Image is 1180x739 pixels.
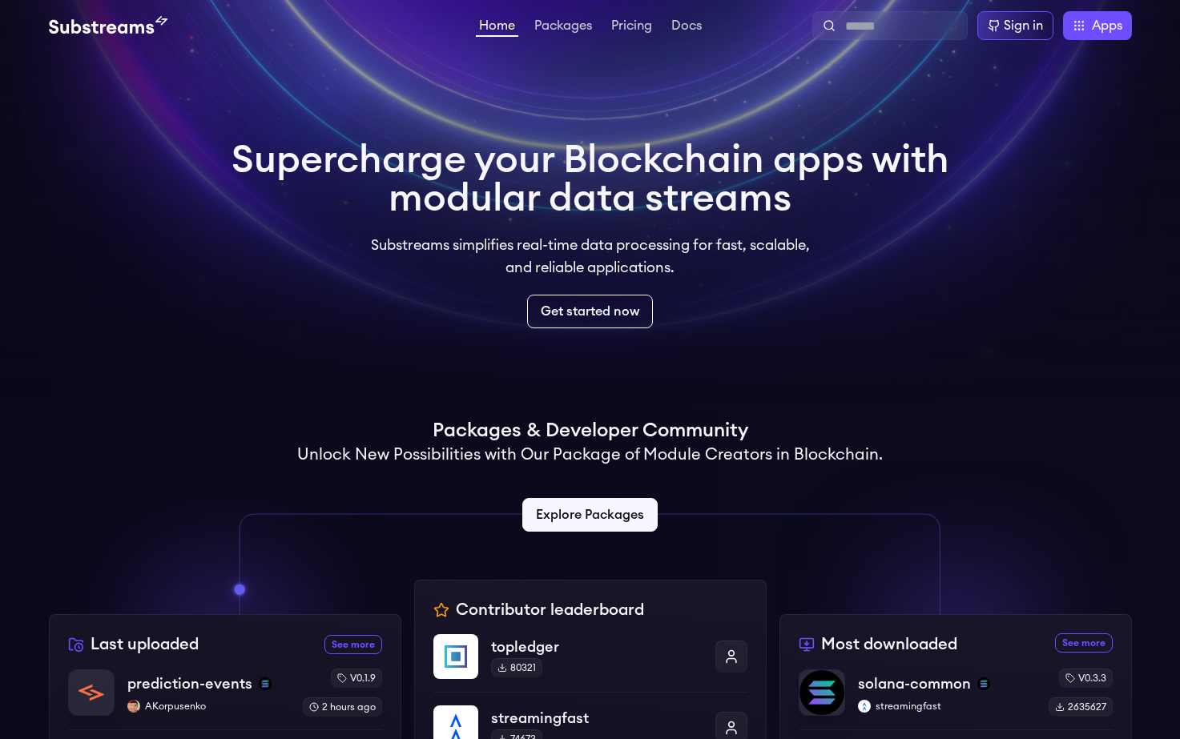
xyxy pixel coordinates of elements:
[297,444,883,466] h2: Unlock New Possibilities with Our Package of Module Creators in Blockchain.
[360,234,821,279] p: Substreams simplifies real-time data processing for fast, scalable, and reliable applications.
[324,635,382,654] a: See more recently uploaded packages
[49,16,167,35] img: Substream's logo
[303,697,382,717] div: 2 hours ago
[977,677,990,690] img: solana
[491,636,703,658] p: topledger
[127,700,290,713] p: AKorpusenko
[1055,633,1113,653] a: See more most downloaded packages
[858,700,871,713] img: streamingfast
[69,670,114,715] img: prediction-events
[1092,16,1122,35] span: Apps
[433,418,748,444] h1: Packages & Developer Community
[491,707,703,729] p: streamingfast
[491,658,542,677] div: 80321
[799,670,844,715] img: solana-common
[331,669,382,688] div: v0.1.9
[433,634,747,692] a: topledgertopledger80321
[127,673,252,695] p: prediction-events
[522,498,658,532] a: Explore Packages
[259,677,272,690] img: solana
[799,669,1113,729] a: solana-commonsolana-commonsolanastreamingfaststreamingfastv0.3.32635627
[127,700,140,713] img: AKorpusenko
[1049,697,1113,717] div: 2635627
[527,295,653,328] a: Get started now
[668,19,705,35] a: Docs
[977,11,1053,40] a: Sign in
[433,634,478,679] img: topledger
[1059,669,1113,688] div: v0.3.3
[531,19,595,35] a: Packages
[68,669,382,729] a: prediction-eventsprediction-eventssolanaAKorpusenkoAKorpusenkov0.1.92 hours ago
[232,141,949,218] h1: Supercharge your Blockchain apps with modular data streams
[858,673,971,695] p: solana-common
[858,700,1036,713] p: streamingfast
[608,19,655,35] a: Pricing
[1004,16,1043,35] div: Sign in
[476,19,518,37] a: Home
